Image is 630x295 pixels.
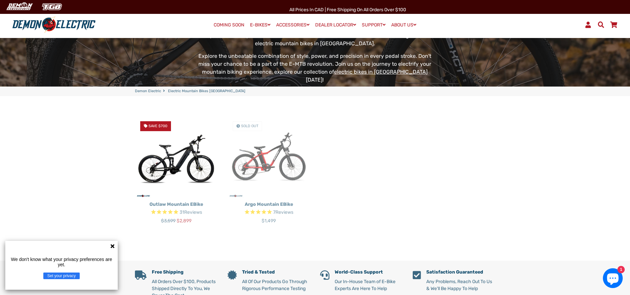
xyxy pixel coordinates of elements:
[228,116,310,199] img: Argo Mountain eBike - Demon Electric
[196,52,434,84] p: Explore the unbeatable combination of style, power, and precision in every pedal stroke. Don't mi...
[273,209,293,215] span: 7 reviews
[135,201,218,208] p: Outlaw Mountain eBike
[135,116,218,199] img: Outlaw Mountain eBike - Demon Electric
[177,218,191,224] span: $2,899
[135,89,161,94] a: Demon Electric
[274,20,312,30] a: ACCESSORIES
[289,7,406,13] span: All Prices in CAD | Free shipping on all orders over $100
[135,209,218,216] span: Rated 4.8 out of 5 stars 31 reviews
[313,20,358,30] a: DEALER LOCATOR
[43,273,80,279] button: Set your privacy
[335,270,403,275] h5: World-Class Support
[168,89,245,94] span: Electric Mountain Bikes [GEOGRAPHIC_DATA]
[211,20,247,30] a: COMING SOON
[426,278,495,292] p: Any Problems, Reach Out To Us & We'll Be Happy To Help
[180,209,202,215] span: 31 reviews
[135,199,218,224] a: Outlaw Mountain eBike Rated 4.8 out of 5 stars 31 reviews $3,599 $2,899
[10,16,98,33] img: Demon Electric logo
[148,124,167,128] span: Save $700
[228,116,310,199] a: Argo Mountain eBike - Demon Electric Sold Out
[359,20,388,30] a: SUPPORT
[242,270,310,275] h5: Tried & Tested
[38,1,65,12] img: TGB Canada
[152,270,218,275] h5: Free Shipping
[334,69,428,75] a: electric bikes in [GEOGRAPHIC_DATA]
[242,278,310,292] p: All Of Our Products Go Through Rigorous Performance Testing
[248,20,273,30] a: E-BIKES
[161,218,176,224] span: $3,599
[3,1,35,12] img: Demon Electric
[228,199,310,224] a: Argo Mountain eBike Rated 4.9 out of 5 stars 7 reviews $1,499
[389,20,419,30] a: ABOUT US
[228,201,310,208] p: Argo Mountain eBike
[601,268,625,290] inbox-online-store-chat: Shopify online store chat
[275,209,293,215] span: Reviews
[241,124,258,128] span: Sold Out
[262,218,276,224] span: $1,499
[184,209,202,215] span: Reviews
[335,278,403,292] p: Our In-House Team of E-Bike Experts Are Here To Help
[228,209,310,216] span: Rated 4.9 out of 5 stars 7 reviews
[135,116,218,199] a: Outlaw Mountain eBike - Demon Electric Save $700
[8,257,115,267] p: We don't know what your privacy preferences are yet.
[426,270,495,275] h5: Satisfaction Guaranteed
